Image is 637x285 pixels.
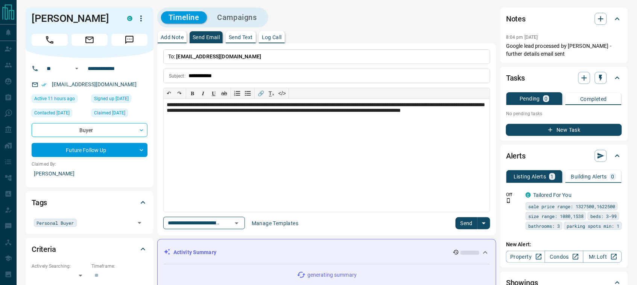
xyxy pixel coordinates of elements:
button: Campaigns [210,11,265,24]
span: Claimed [DATE] [94,109,125,117]
button: Open [231,218,242,229]
svg: Email Verified [41,82,47,87]
p: Send Email [193,35,220,40]
button: New Task [506,124,622,136]
p: Off [506,191,521,198]
button: ↷ [174,88,185,99]
a: Condos [545,251,584,263]
span: Personal Buyer [36,219,74,227]
button: Open [134,218,145,228]
p: 8:04 pm [DATE] [506,35,538,40]
p: [PERSON_NAME] [32,168,147,180]
p: Activity Summary [173,248,216,256]
div: Activity Summary [164,245,490,259]
p: 1 [551,174,554,179]
p: Actively Searching: [32,263,88,270]
p: New Alert: [506,241,622,248]
s: ab [221,90,227,96]
div: Criteria [32,240,147,258]
button: Send [456,217,478,229]
button: ab [219,88,230,99]
p: Completed [580,96,607,102]
div: condos.ca [526,192,531,198]
span: Call [32,34,68,46]
p: Building Alerts [571,174,607,179]
a: Property [506,251,545,263]
button: 𝑰 [198,88,208,99]
button: Manage Templates [247,217,303,229]
span: 𝐔 [212,90,216,96]
div: Notes [506,10,622,28]
p: Send Text [229,35,253,40]
svg: Push Notification Only [506,198,511,203]
div: Sun Jul 19 2020 [32,109,88,119]
p: To: [163,49,490,64]
button: Numbered list [232,88,243,99]
p: Listing Alerts [514,174,546,179]
span: Email [71,34,108,46]
h2: Notes [506,13,526,25]
button: 𝐁 [187,88,198,99]
p: Claimed By: [32,161,147,168]
button: ↶ [164,88,174,99]
button: Timeline [161,11,207,24]
span: parking spots min: 1 [567,222,619,230]
p: No pending tasks [506,108,622,119]
span: Contacted [DATE] [34,109,70,117]
p: Pending [520,96,540,101]
button: T̲ₓ [266,88,277,99]
p: Log Call [262,35,282,40]
span: Signed up [DATE] [94,95,129,102]
a: Tailored For You [533,192,572,198]
p: Google lead processed by [PERSON_NAME] - further details email sent [506,42,622,58]
div: Alerts [506,147,622,165]
div: Buyer [32,123,147,137]
button: </> [277,88,287,99]
p: Add Note [161,35,184,40]
div: Future Follow Up [32,143,147,157]
div: condos.ca [127,16,132,21]
p: generating summary [307,271,357,279]
span: Active 11 hours ago [34,95,75,102]
p: 0 [545,96,548,101]
p: 0 [611,174,614,179]
div: Wed Aug 13 2025 [32,94,88,105]
button: 🔗 [256,88,266,99]
a: [EMAIL_ADDRESS][DOMAIN_NAME] [52,81,137,87]
p: Subject: [169,73,185,79]
span: size range: 1080,1538 [528,212,584,220]
h2: Alerts [506,150,526,162]
div: split button [456,217,491,229]
div: Tasks [506,69,622,87]
span: [EMAIL_ADDRESS][DOMAIN_NAME] [176,53,261,59]
div: Tags [32,194,147,212]
div: Thu Jun 25 2020 [91,109,147,119]
p: Timeframe: [91,263,147,270]
button: Open [72,64,81,73]
h1: [PERSON_NAME] [32,12,116,24]
h2: Tasks [506,72,525,84]
span: bathrooms: 3 [528,222,560,230]
h2: Tags [32,197,47,209]
a: Mr.Loft [583,251,622,263]
button: 𝐔 [208,88,219,99]
button: Bullet list [243,88,253,99]
div: Thu Jun 25 2020 [91,94,147,105]
span: sale price range: 1327500,1622500 [528,203,615,210]
span: Message [111,34,147,46]
span: beds: 3-99 [590,212,617,220]
h2: Criteria [32,243,56,255]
